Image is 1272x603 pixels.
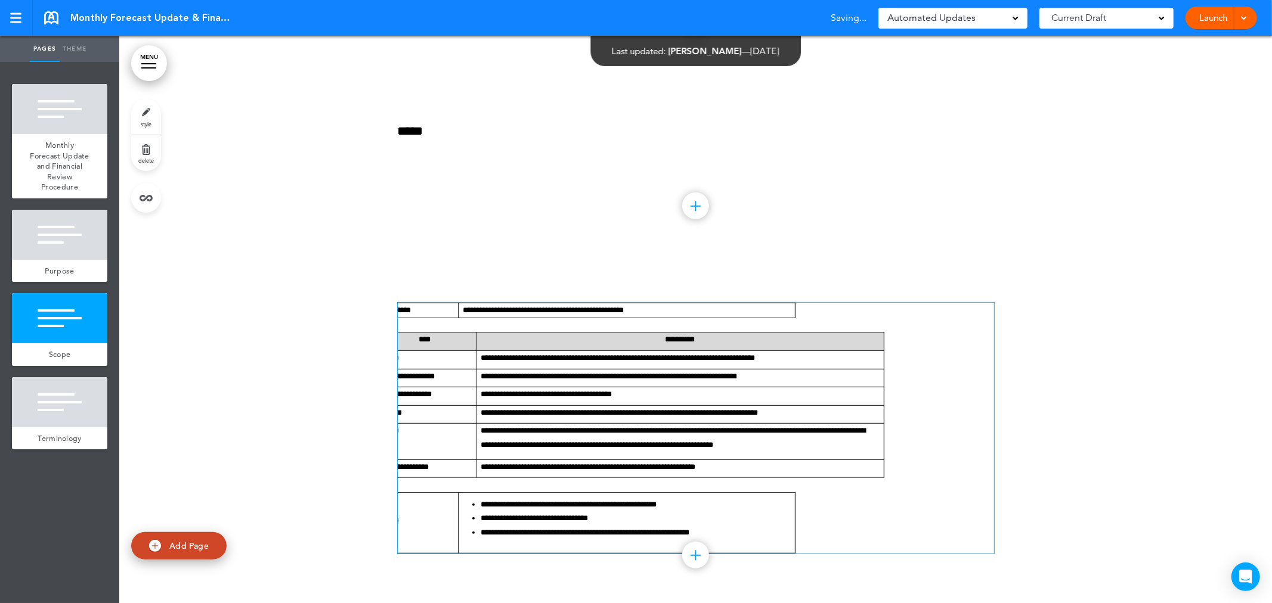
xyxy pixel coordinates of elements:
[49,349,71,359] span: Scope
[131,45,167,81] a: MENU
[612,46,779,55] div: —
[12,427,107,450] a: Terminology
[131,99,161,135] a: style
[1194,7,1232,29] a: Launch
[12,134,107,198] a: Monthly Forecast Update and Financial Review Procedure
[30,140,89,192] span: Monthly Forecast Update and Financial Review Procedure
[141,120,151,128] span: style
[751,45,779,57] span: [DATE]
[138,157,154,164] span: delete
[45,266,74,276] span: Purpose
[38,433,81,443] span: Terminology
[887,10,976,26] span: Automated Updates
[131,532,227,560] a: Add Page
[169,540,209,551] span: Add Page
[1051,10,1106,26] span: Current Draft
[70,11,231,24] span: Monthly Forecast Update & Financial Review Procedure
[1231,562,1260,591] div: Open Intercom Messenger
[612,45,666,57] span: Last updated:
[131,135,161,171] a: delete
[12,343,107,366] a: Scope
[831,13,866,23] span: Saving...
[60,36,89,62] a: Theme
[12,260,107,282] a: Purpose
[669,45,742,57] span: [PERSON_NAME]
[30,36,60,62] a: Pages
[149,540,161,552] img: add.svg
